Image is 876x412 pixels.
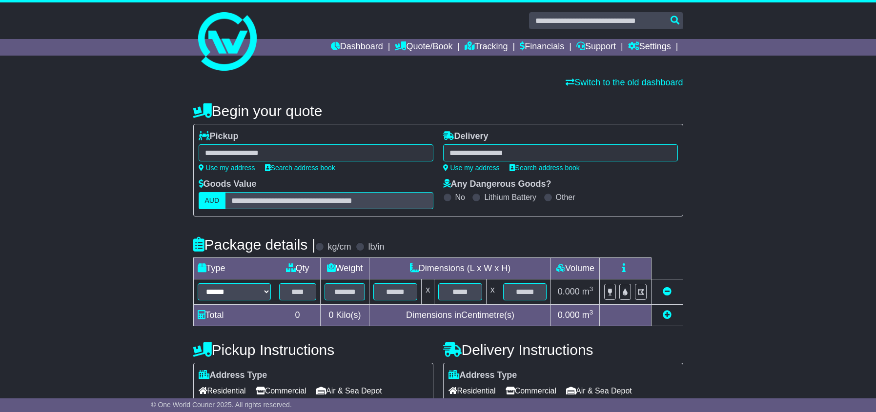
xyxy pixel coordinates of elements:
label: Any Dangerous Goods? [443,179,551,190]
td: Dimensions in Centimetre(s) [369,305,551,326]
span: Air & Sea Depot [316,383,382,398]
a: Search address book [509,164,580,172]
label: Pickup [199,131,239,142]
span: 0.000 [558,310,580,320]
a: Financials [520,39,564,56]
span: m [582,287,593,296]
a: Use my address [443,164,500,172]
h4: Begin your quote [193,103,683,119]
span: Commercial [256,383,306,398]
td: Dimensions (L x W x H) [369,258,551,279]
label: Other [556,193,575,202]
td: Volume [551,258,600,279]
td: Total [193,305,275,326]
span: Commercial [506,383,556,398]
a: Search address book [265,164,335,172]
sup: 3 [590,285,593,293]
a: Use my address [199,164,255,172]
a: Quote/Book [395,39,452,56]
sup: 3 [590,309,593,316]
span: 0 [328,310,333,320]
label: Goods Value [199,179,257,190]
span: m [582,310,593,320]
td: Weight [320,258,369,279]
h4: Pickup Instructions [193,342,433,358]
td: 0 [275,305,320,326]
h4: Delivery Instructions [443,342,683,358]
label: No [455,193,465,202]
label: AUD [199,192,226,209]
label: Address Type [448,370,517,381]
h4: Package details | [193,236,316,253]
td: Kilo(s) [320,305,369,326]
td: x [422,279,434,305]
td: x [486,279,499,305]
span: Air & Sea Depot [566,383,632,398]
label: Lithium Battery [484,193,536,202]
label: kg/cm [327,242,351,253]
a: Dashboard [331,39,383,56]
td: Type [193,258,275,279]
span: 0.000 [558,287,580,296]
label: Address Type [199,370,267,381]
a: Switch to the old dashboard [566,78,683,87]
span: Residential [199,383,246,398]
a: Tracking [465,39,508,56]
a: Settings [628,39,671,56]
span: Residential [448,383,496,398]
a: Add new item [663,310,672,320]
span: © One World Courier 2025. All rights reserved. [151,401,292,409]
a: Remove this item [663,287,672,296]
label: lb/in [368,242,384,253]
label: Delivery [443,131,489,142]
a: Support [576,39,616,56]
td: Qty [275,258,320,279]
